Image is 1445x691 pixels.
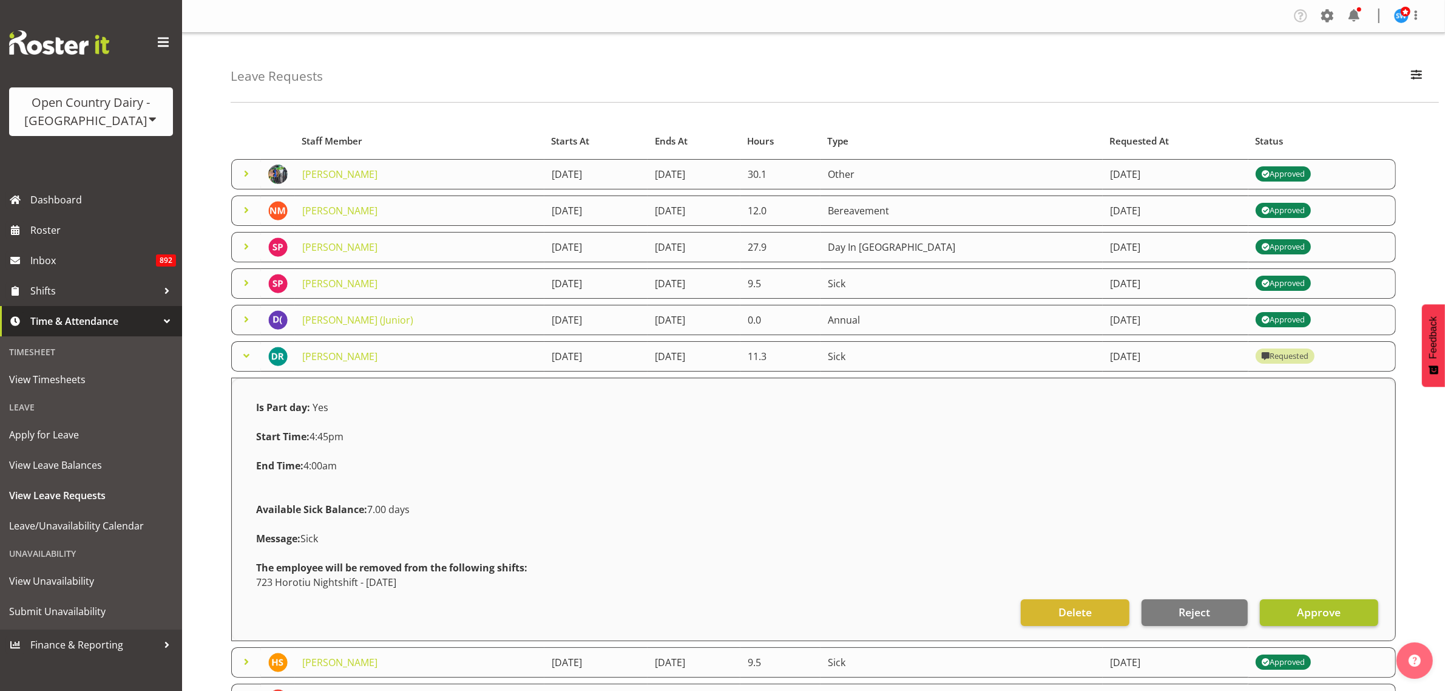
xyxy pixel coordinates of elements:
span: View Leave Balances [9,456,173,474]
img: david-junior-foote11706.jpg [268,310,288,330]
td: [DATE] [648,232,740,262]
span: Approve [1297,604,1341,620]
span: View Unavailability [9,572,173,590]
strong: Message: [256,532,300,545]
td: [DATE] [1103,341,1248,372]
div: Open Country Dairy - [GEOGRAPHIC_DATA] [21,94,161,130]
span: Reject [1179,604,1210,620]
img: daljeet-rai11213.jpg [268,347,288,366]
span: 892 [156,254,176,267]
strong: Is Part day: [256,401,310,414]
td: [DATE] [1103,196,1248,226]
button: Feedback - Show survey [1422,304,1445,387]
div: Timesheet [3,339,179,364]
img: nola-mitchell7417.jpg [268,201,288,220]
img: stephen-parsons10323.jpg [268,237,288,257]
a: [PERSON_NAME] [302,277,377,290]
td: [DATE] [544,341,648,372]
span: Staff Member [302,134,362,148]
strong: The employee will be removed from the following shifts: [256,561,527,574]
td: Sick [821,268,1103,299]
span: 723 Horotiu Nightshift - [DATE] [256,576,396,589]
td: [DATE] [648,647,740,678]
span: Yes [313,401,328,414]
div: Approved [1261,240,1305,254]
span: Feedback [1428,316,1439,359]
h4: Leave Requests [231,69,323,83]
td: [DATE] [544,232,648,262]
a: Apply for Leave [3,420,179,450]
td: Sick [821,341,1103,372]
span: Shifts [30,282,158,300]
img: stephen-parsons10323.jpg [268,274,288,293]
div: Approved [1261,203,1305,218]
td: Bereavement [821,196,1103,226]
span: Ends At [655,134,688,148]
button: Reject [1142,599,1248,626]
td: 27.9 [740,232,821,262]
strong: Available Sick Balance: [256,503,367,516]
td: [DATE] [1103,159,1248,189]
img: jimi-jack2d49adff5e4179d594c9ccc0e579dba0.png [268,165,288,184]
span: Status [1255,134,1283,148]
td: [DATE] [1103,647,1248,678]
div: Unavailability [3,541,179,566]
td: Other [821,159,1103,189]
td: 12.0 [740,196,821,226]
span: Dashboard [30,191,176,209]
span: Leave/Unavailability Calendar [9,517,173,535]
td: [DATE] [648,196,740,226]
div: Approved [1261,167,1305,182]
img: steve-webb8258.jpg [1394,9,1409,23]
span: Time & Attendance [30,312,158,330]
td: [DATE] [648,305,740,335]
img: harshdeep-singh11237.jpg [268,653,288,672]
td: 9.5 [740,647,821,678]
a: Leave/Unavailability Calendar [3,511,179,541]
td: 30.1 [740,159,821,189]
a: View Unavailability [3,566,179,596]
span: View Leave Requests [9,486,173,505]
td: [DATE] [544,268,648,299]
div: Sick [249,524,1378,553]
span: Hours [747,134,774,148]
a: View Timesheets [3,364,179,395]
strong: Start Time: [256,430,310,443]
button: Approve [1260,599,1378,626]
img: help-xxl-2.png [1409,655,1421,667]
div: Requested [1261,349,1308,364]
td: [DATE] [1103,232,1248,262]
td: 9.5 [740,268,821,299]
td: [DATE] [1103,268,1248,299]
a: [PERSON_NAME] (Junior) [302,313,413,327]
span: 4:00am [256,459,337,472]
span: Inbox [30,251,156,270]
td: [DATE] [544,305,648,335]
span: Starts At [551,134,589,148]
td: Sick [821,647,1103,678]
div: Approved [1261,276,1305,291]
td: [DATE] [648,268,740,299]
td: Day In [GEOGRAPHIC_DATA] [821,232,1103,262]
button: Delete [1021,599,1129,626]
td: [DATE] [648,341,740,372]
td: [DATE] [544,159,648,189]
span: Delete [1058,604,1092,620]
td: 11.3 [740,341,821,372]
span: Requested At [1109,134,1169,148]
a: [PERSON_NAME] [302,204,377,217]
td: [DATE] [544,196,648,226]
a: [PERSON_NAME] [302,168,377,181]
span: View Timesheets [9,370,173,389]
span: Roster [30,221,176,239]
td: [DATE] [648,159,740,189]
div: Approved [1261,655,1305,670]
td: [DATE] [544,647,648,678]
a: [PERSON_NAME] [302,656,377,669]
a: [PERSON_NAME] [302,240,377,254]
td: 0.0 [740,305,821,335]
td: Annual [821,305,1103,335]
img: Rosterit website logo [9,30,109,55]
td: [DATE] [1103,305,1248,335]
a: [PERSON_NAME] [302,350,377,363]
